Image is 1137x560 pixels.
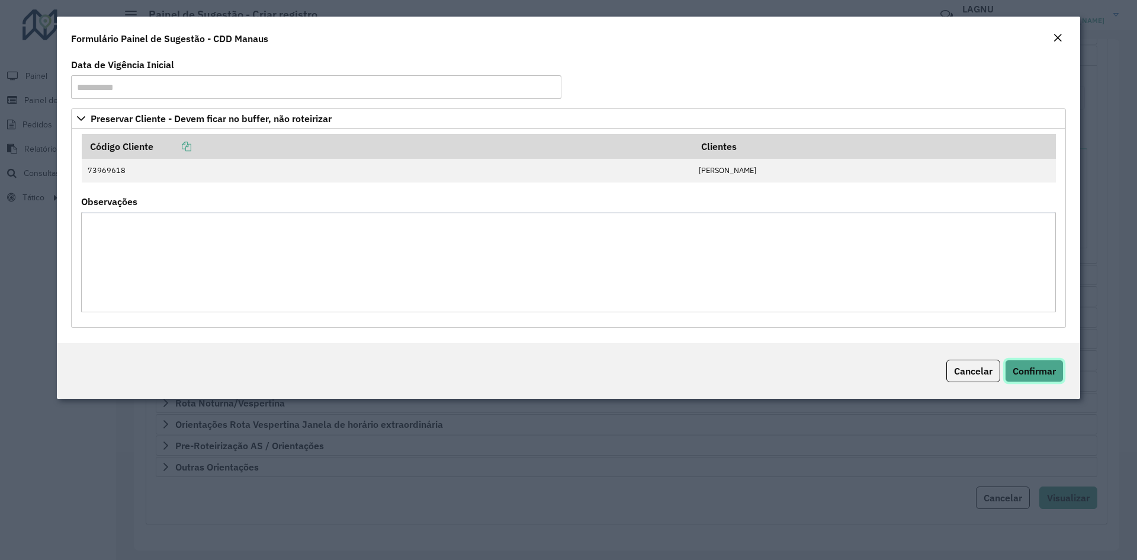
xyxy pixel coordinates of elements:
a: Copiar [153,140,191,152]
label: Observações [81,194,137,209]
h4: Formulário Painel de Sugestão - CDD Manaus [71,31,268,46]
button: Confirmar [1005,360,1064,382]
span: Cancelar [954,365,993,377]
div: Preservar Cliente - Devem ficar no buffer, não roteirizar [71,129,1066,328]
span: Confirmar [1013,365,1056,377]
a: Preservar Cliente - Devem ficar no buffer, não roteirizar [71,108,1066,129]
td: [PERSON_NAME] [693,159,1056,183]
th: Código Cliente [82,134,693,159]
button: Cancelar [946,360,1000,382]
label: Data de Vigência Inicial [71,57,174,72]
button: Close [1049,31,1066,46]
em: Fechar [1053,33,1062,43]
td: 73969618 [82,159,693,183]
th: Clientes [693,134,1056,159]
span: Preservar Cliente - Devem ficar no buffer, não roteirizar [91,114,332,123]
